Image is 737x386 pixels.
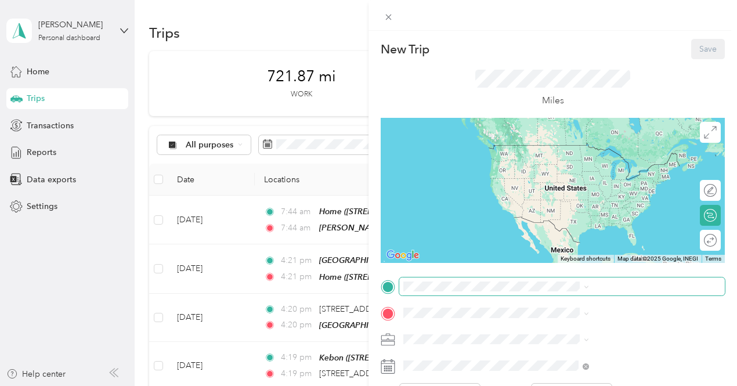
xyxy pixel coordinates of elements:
p: New Trip [381,41,429,57]
p: Miles [542,93,564,108]
span: Map data ©2025 Google, INEGI [617,255,698,262]
a: Open this area in Google Maps (opens a new window) [384,248,422,263]
button: Keyboard shortcuts [561,255,610,263]
img: Google [384,248,422,263]
iframe: Everlance-gr Chat Button Frame [672,321,737,386]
